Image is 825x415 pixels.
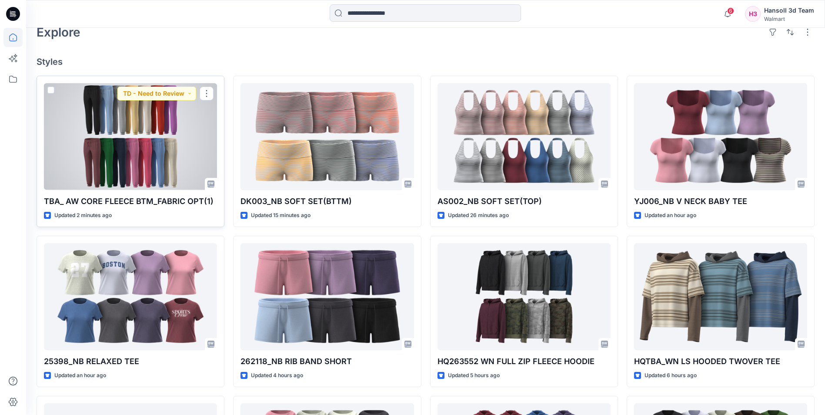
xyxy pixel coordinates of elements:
a: 25398_NB RELAXED TEE [44,243,217,350]
p: Updated 4 hours ago [251,371,303,380]
p: Updated 26 minutes ago [448,211,509,220]
div: H3 [745,6,761,22]
a: DK003_NB SOFT SET(BTTM) [240,83,414,190]
p: 25398_NB RELAXED TEE [44,355,217,368]
h4: Styles [37,57,815,67]
p: TBA_ AW CORE FLEECE BTM_FABRIC OPT(1) [44,195,217,207]
a: HQ263552 WN FULL ZIP FLEECE HOODIE [438,243,611,350]
a: HQTBA_WN LS HOODED TWOVER TEE [634,243,807,350]
p: Updated an hour ago [645,211,696,220]
p: Updated 6 hours ago [645,371,697,380]
p: AS002_NB SOFT SET(TOP) [438,195,611,207]
p: Updated an hour ago [54,371,106,380]
p: DK003_NB SOFT SET(BTTM) [240,195,414,207]
h2: Explore [37,25,80,39]
div: Walmart [764,16,814,22]
p: 262118_NB RIB BAND SHORT [240,355,414,368]
p: Updated 2 minutes ago [54,211,112,220]
p: HQ263552 WN FULL ZIP FLEECE HOODIE [438,355,611,368]
p: Updated 15 minutes ago [251,211,311,220]
a: AS002_NB SOFT SET(TOP) [438,83,611,190]
span: 6 [727,7,734,14]
div: Hansoll 3d Team [764,5,814,16]
a: 262118_NB RIB BAND SHORT [240,243,414,350]
p: Updated 5 hours ago [448,371,500,380]
a: YJ006_NB V NECK BABY TEE [634,83,807,190]
a: TBA_ AW CORE FLEECE BTM_FABRIC OPT(1) [44,83,217,190]
p: HQTBA_WN LS HOODED TWOVER TEE [634,355,807,368]
p: YJ006_NB V NECK BABY TEE [634,195,807,207]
